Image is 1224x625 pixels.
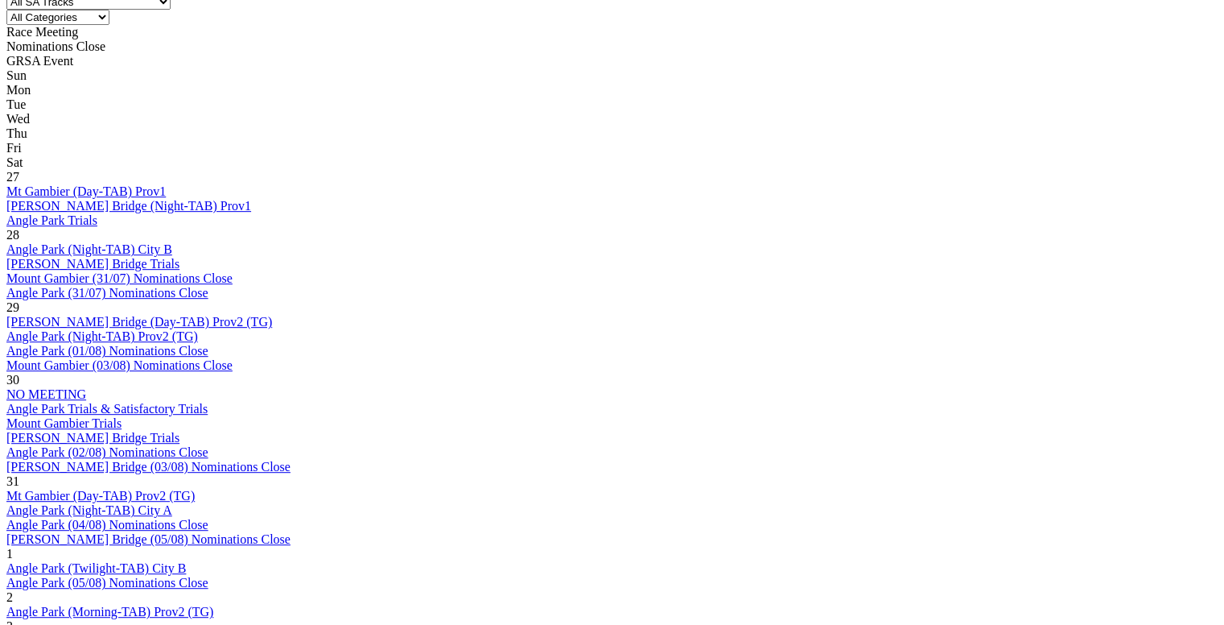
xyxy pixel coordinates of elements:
[6,387,86,401] a: NO MEETING
[6,97,1218,112] div: Tue
[6,83,1218,97] div: Mon
[6,518,208,532] a: Angle Park (04/08) Nominations Close
[6,402,208,416] a: Angle Park Trials & Satisfactory Trials
[6,489,195,503] a: Mt Gambier (Day-TAB) Prov2 (TG)
[6,228,19,242] span: 28
[6,170,19,184] span: 27
[6,503,172,517] a: Angle Park (Night-TAB) City A
[6,257,179,271] a: [PERSON_NAME] Bridge Trials
[6,68,1218,83] div: Sun
[6,373,19,387] span: 30
[6,315,272,329] a: [PERSON_NAME] Bridge (Day-TAB) Prov2 (TG)
[6,112,1218,126] div: Wed
[6,344,208,358] a: Angle Park (01/08) Nominations Close
[6,242,172,256] a: Angle Park (Night-TAB) City B
[6,416,122,430] a: Mount Gambier Trials
[6,286,208,300] a: Angle Park (31/07) Nominations Close
[6,605,213,619] a: Angle Park (Morning-TAB) Prov2 (TG)
[6,213,97,227] a: Angle Park Trials
[6,25,1218,39] div: Race Meeting
[6,54,1218,68] div: GRSA Event
[6,300,19,314] span: 29
[6,39,1218,54] div: Nominations Close
[6,460,291,474] a: [PERSON_NAME] Bridge (03/08) Nominations Close
[6,532,291,546] a: [PERSON_NAME] Bridge (05/08) Nominations Close
[6,590,13,604] span: 2
[6,474,19,488] span: 31
[6,561,186,575] a: Angle Park (Twilight-TAB) City B
[6,445,208,459] a: Angle Park (02/08) Nominations Close
[6,199,251,213] a: [PERSON_NAME] Bridge (Night-TAB) Prov1
[6,431,179,445] a: [PERSON_NAME] Bridge Trials
[6,271,233,285] a: Mount Gambier (31/07) Nominations Close
[6,184,166,198] a: Mt Gambier (Day-TAB) Prov1
[6,155,1218,170] div: Sat
[6,576,208,590] a: Angle Park (05/08) Nominations Close
[6,141,1218,155] div: Fri
[6,126,1218,141] div: Thu
[6,358,233,372] a: Mount Gambier (03/08) Nominations Close
[6,329,198,343] a: Angle Park (Night-TAB) Prov2 (TG)
[6,547,13,561] span: 1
